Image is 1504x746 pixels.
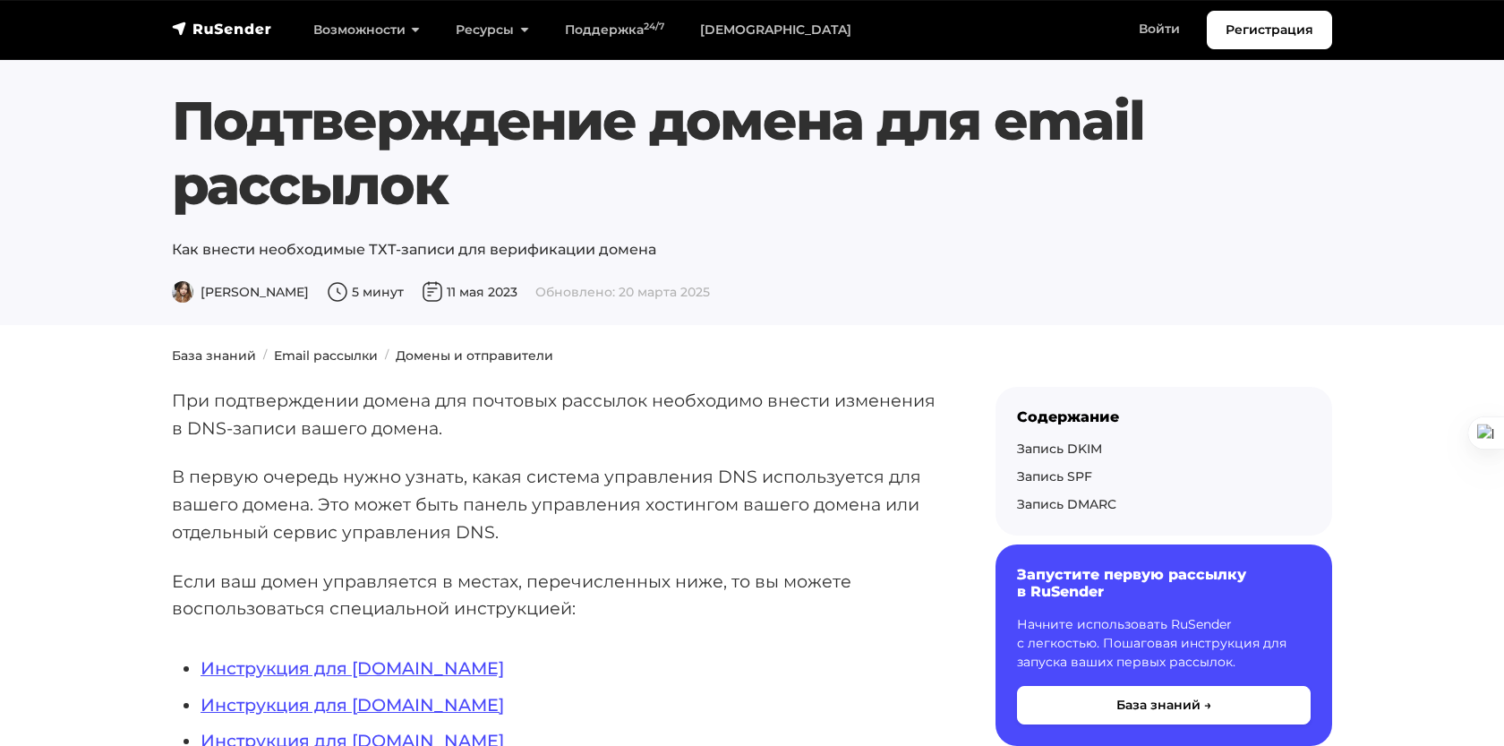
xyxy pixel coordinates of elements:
[1017,408,1311,425] div: Содержание
[172,20,272,38] img: RuSender
[172,463,938,545] p: В первую очередь нужно узнать, какая система управления DNS используется для вашего домена. Это м...
[422,284,517,300] span: 11 мая 2023
[172,284,309,300] span: [PERSON_NAME]
[172,568,938,622] p: Если ваш домен управляется в местах, перечисленных ниже, то вы можете воспользоваться специальной...
[274,347,378,364] a: Email рассылки
[1017,468,1092,484] a: Запись SPF
[172,347,256,364] a: База знаний
[1017,441,1102,457] a: Запись DKIM
[327,281,348,303] img: Время чтения
[201,694,504,716] a: Инструкция для [DOMAIN_NAME]
[161,347,1343,365] nav: breadcrumb
[422,281,443,303] img: Дата публикации
[172,387,938,442] p: При подтверждении домена для почтовых рассылок необходимо внести изменения в DNS-записи вашего до...
[644,21,664,32] sup: 24/7
[1017,496,1116,512] a: Запись DMARC
[327,284,404,300] span: 5 минут
[1017,615,1311,672] p: Начните использовать RuSender с легкостью. Пошаговая инструкция для запуска ваших первых рассылок.
[535,284,710,300] span: Обновлено: 20 марта 2025
[1017,686,1311,725] button: База знаний →
[172,89,1332,218] h1: Подтверждение домена для email рассылок
[996,544,1332,745] a: Запустите первую рассылку в RuSender Начните использовать RuSender с легкостью. Пошаговая инструк...
[547,12,682,48] a: Поддержка24/7
[396,347,553,364] a: Домены и отправители
[1017,566,1311,600] h6: Запустите первую рассылку в RuSender
[201,657,504,679] a: Инструкция для [DOMAIN_NAME]
[295,12,438,48] a: Возможности
[682,12,869,48] a: [DEMOGRAPHIC_DATA]
[1207,11,1332,49] a: Регистрация
[172,239,1332,261] p: Как внести необходимые ТХТ-записи для верификации домена
[438,12,546,48] a: Ресурсы
[1121,11,1198,47] a: Войти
